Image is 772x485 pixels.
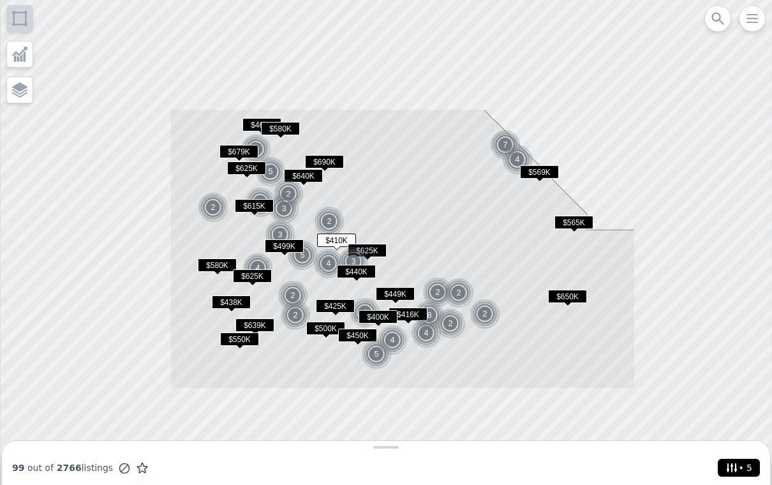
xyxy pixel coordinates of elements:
div: $580K [261,122,300,140]
img: g1.png [255,156,286,187]
span: $640K [284,169,323,183]
span: $438K [212,295,251,309]
div: $690K [305,155,344,174]
div: $639K [235,318,274,337]
div: out of listings [12,461,149,475]
div: 2 [422,277,453,308]
span: $440K [337,265,376,278]
div: $580K [198,258,237,277]
img: g1.png [313,248,345,279]
img: g1.png [269,193,300,224]
div: 2 [245,187,276,218]
div: $550K [220,332,259,351]
img: g1.png [350,297,381,328]
div: 4 [502,144,533,175]
span: $550K [220,332,259,346]
span: $690K [305,155,344,168]
div: 2 [273,179,304,209]
img: g1.png [411,318,442,348]
span: $625K [233,269,272,283]
div: $499K [265,239,304,258]
span: $410K [317,234,356,247]
div: $400K [359,310,397,329]
div: 2 [241,134,271,165]
div: 5 [287,240,318,271]
img: g1.png [470,299,501,329]
div: 4 [377,325,408,355]
div: 4 [313,248,344,279]
span: $400K [359,310,397,324]
img: g1.png [242,253,274,283]
div: 2 [443,278,474,308]
div: $640K [284,169,323,188]
span: $679K [219,145,258,158]
div: $416K [389,308,427,326]
img: g1.png [502,144,533,175]
div: 2 [280,300,311,331]
div: 4 [242,253,273,283]
span: $449K [376,287,415,301]
div: $615K [235,199,274,218]
div: $450K [338,329,377,347]
div: 2 [278,280,308,311]
span: $499K [265,239,304,253]
div: $460K [242,118,281,137]
div: 7 [490,130,521,160]
img: g1.png [273,179,304,209]
div: $449K [376,287,415,306]
span: $650K [548,290,587,303]
span: $639K [235,318,274,332]
div: 2 [470,299,500,329]
div: $625K [233,269,272,288]
div: $569K [520,165,559,184]
img: g1.png [422,277,454,308]
span: $565K [554,216,593,229]
span: $625K [348,244,387,257]
div: 4 [411,318,442,348]
span: $500K [306,322,345,335]
img: g1.png [314,206,345,237]
span: $416K [389,308,427,321]
img: g1.png [414,300,445,331]
img: g1.png [490,130,521,160]
div: $625K [227,161,266,180]
img: g1.png [265,220,296,250]
div: 4 [350,297,380,328]
div: 5 [255,156,286,187]
img: g1.png [338,246,369,277]
img: g1.png [443,278,475,308]
img: g1.png [361,339,392,369]
div: $679K [219,145,258,163]
img: g1.png [280,300,311,331]
div: 8 [414,300,445,331]
span: $460K [242,118,281,131]
span: $450K [338,329,377,342]
span: 2766 [54,463,82,473]
span: $569K [520,165,559,179]
img: g1.png [245,187,276,218]
img: g1.png [278,280,309,311]
div: 2 [314,206,345,237]
div: $410K [317,234,356,252]
button: • 5 [718,459,760,477]
img: g1.png [198,192,229,223]
div: 3 [265,220,295,250]
span: • 5 [723,459,755,477]
div: $425K [316,299,355,318]
img: g1.png [377,325,408,355]
div: $500K [306,322,345,340]
span: 99 [12,463,24,473]
span: $580K [198,258,237,272]
div: $565K [554,216,593,234]
div: $438K [212,295,251,314]
div: $650K [548,290,587,308]
div: 5 [361,339,392,369]
div: 3 [338,246,369,277]
img: g1.png [241,134,272,165]
span: $625K [227,161,266,175]
div: 2 [198,192,228,223]
div: 2 [435,308,466,339]
img: g1.png [435,308,466,339]
div: 3 [269,193,299,224]
span: $425K [316,299,355,313]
